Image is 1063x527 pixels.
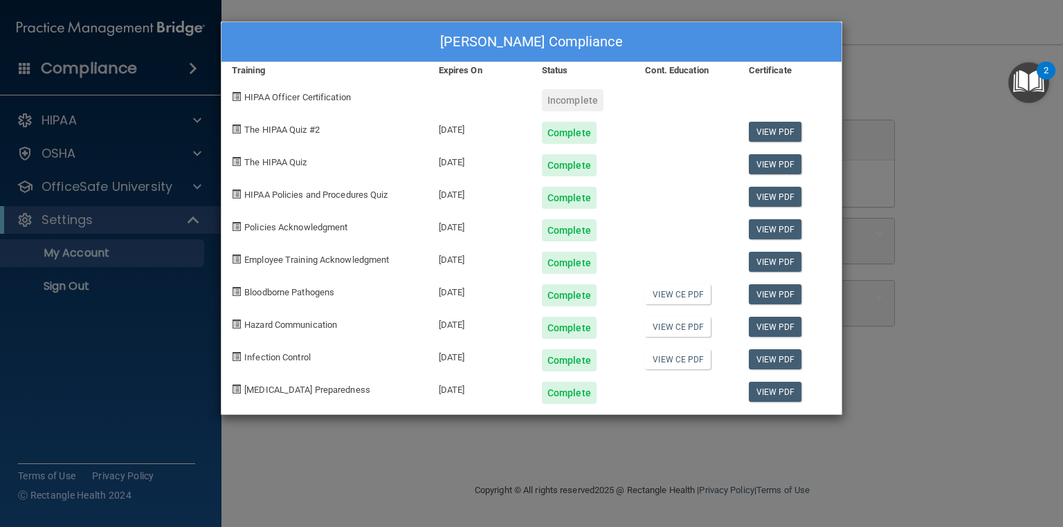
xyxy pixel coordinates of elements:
div: 2 [1044,71,1048,89]
div: Complete [542,187,597,209]
div: Certificate [738,62,842,79]
a: View CE PDF [645,349,711,369]
a: View PDF [749,252,802,272]
span: Bloodborne Pathogens [244,287,334,297]
div: Complete [542,219,597,241]
div: Complete [542,284,597,306]
div: Complete [542,349,597,371]
a: View PDF [749,154,802,174]
div: [DATE] [428,371,531,404]
span: HIPAA Officer Certification [244,92,351,102]
div: [DATE] [428,274,531,306]
div: Complete [542,252,597,274]
div: [DATE] [428,339,531,371]
div: [DATE] [428,176,531,209]
div: [DATE] [428,209,531,241]
span: The HIPAA Quiz #2 [244,124,320,135]
div: Complete [542,154,597,176]
a: View PDF [749,284,802,304]
div: Complete [542,122,597,144]
a: View CE PDF [645,284,711,304]
span: HIPAA Policies and Procedures Quiz [244,189,388,200]
span: Policies Acknowledgment [244,222,347,232]
div: Status [531,62,635,79]
a: View PDF [749,219,802,239]
span: [MEDICAL_DATA] Preparedness [244,385,370,395]
div: Cont. Education [635,62,738,79]
span: Hazard Communication [244,320,337,330]
div: Complete [542,317,597,339]
div: Expires On [428,62,531,79]
a: View PDF [749,349,802,369]
span: Employee Training Acknowledgment [244,255,389,265]
a: View PDF [749,382,802,402]
div: [DATE] [428,144,531,176]
span: Infection Control [244,352,311,362]
div: Incomplete [542,89,603,111]
a: View PDF [749,317,802,337]
div: [DATE] [428,306,531,339]
div: [PERSON_NAME] Compliance [221,22,842,62]
a: View PDF [749,122,802,142]
div: Complete [542,382,597,404]
div: Training [221,62,428,79]
button: Open Resource Center, 2 new notifications [1008,62,1049,103]
a: View PDF [749,187,802,207]
div: [DATE] [428,111,531,144]
a: View CE PDF [645,317,711,337]
span: The HIPAA Quiz [244,157,307,167]
div: [DATE] [428,241,531,274]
